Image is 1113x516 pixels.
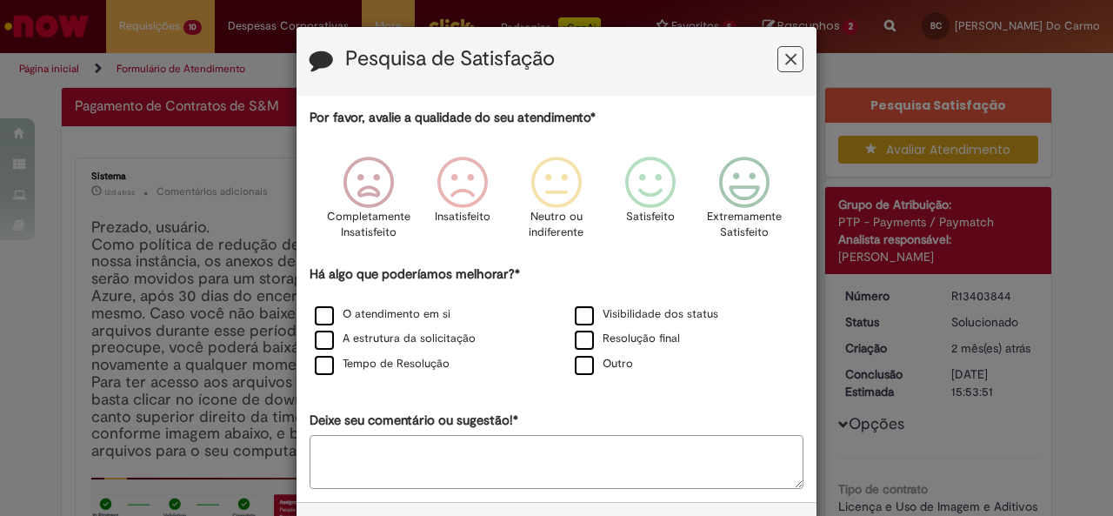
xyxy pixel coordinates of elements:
[626,209,675,225] p: Satisfeito
[525,209,588,241] p: Neutro ou indiferente
[606,144,695,263] div: Satisfeito
[435,209,490,225] p: Insatisfeito
[575,356,633,372] label: Outro
[575,331,680,347] label: Resolução final
[707,209,782,241] p: Extremamente Satisfeito
[418,144,507,263] div: Insatisfeito
[512,144,601,263] div: Neutro ou indiferente
[575,306,718,323] label: Visibilidade dos status
[315,356,450,372] label: Tempo de Resolução
[345,48,555,70] label: Pesquisa de Satisfação
[700,144,789,263] div: Extremamente Satisfeito
[310,412,518,430] label: Deixe seu comentário ou sugestão!*
[310,109,596,127] label: Por favor, avalie a qualidade do seu atendimento*
[310,265,803,378] div: Há algo que poderíamos melhorar?*
[315,331,476,347] label: A estrutura da solicitação
[323,144,412,263] div: Completamente Insatisfeito
[315,306,450,323] label: O atendimento em si
[327,209,410,241] p: Completamente Insatisfeito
